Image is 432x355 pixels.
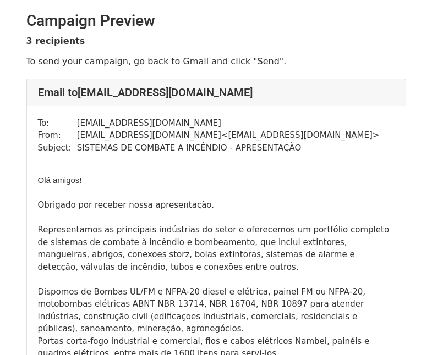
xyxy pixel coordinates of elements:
[26,12,406,30] h2: Campaign Preview
[38,175,82,185] span: Olá amigos!
[38,174,395,187] div: ​
[38,117,77,130] td: To:
[38,86,395,99] h4: Email to [EMAIL_ADDRESS][DOMAIN_NAME]
[77,117,380,130] td: [EMAIL_ADDRESS][DOMAIN_NAME]
[38,142,77,154] td: Subject:
[77,129,380,142] td: [EMAIL_ADDRESS][DOMAIN_NAME] < [EMAIL_ADDRESS][DOMAIN_NAME] >
[38,129,77,142] td: From:
[26,56,406,67] p: To send your campaign, go back to Gmail and click "Send".
[26,36,85,46] strong: 3 recipients
[77,142,380,154] td: SISTEMAS DE COMBATE A INCÊNDIO - APRESENTAÇÃO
